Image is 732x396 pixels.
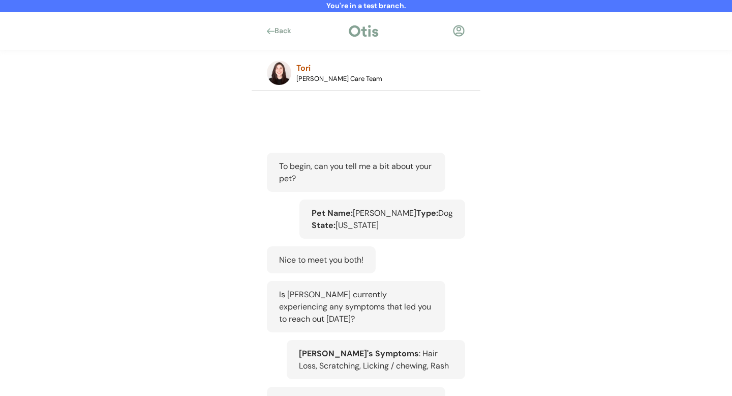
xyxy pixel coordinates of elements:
strong: [PERSON_NAME]'s Symptoms [299,348,419,359]
strong: Type: [416,208,438,218]
div: Tori [296,62,311,74]
div: [PERSON_NAME] Care Team [296,74,382,83]
div: Is [PERSON_NAME] currently experiencing any symptoms that led you to reach out [DATE]? [267,281,445,332]
div: Back [274,26,297,36]
div: [PERSON_NAME] Dog [US_STATE] [299,200,465,239]
strong: State: [312,220,335,231]
div: : Hair Loss, Scratching, Licking / chewing, Rash [287,340,465,379]
strong: Pet Name: [312,208,353,218]
div: Nice to meet you both! [267,246,376,273]
div: To begin, can you tell me a bit about your pet? [267,153,445,192]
